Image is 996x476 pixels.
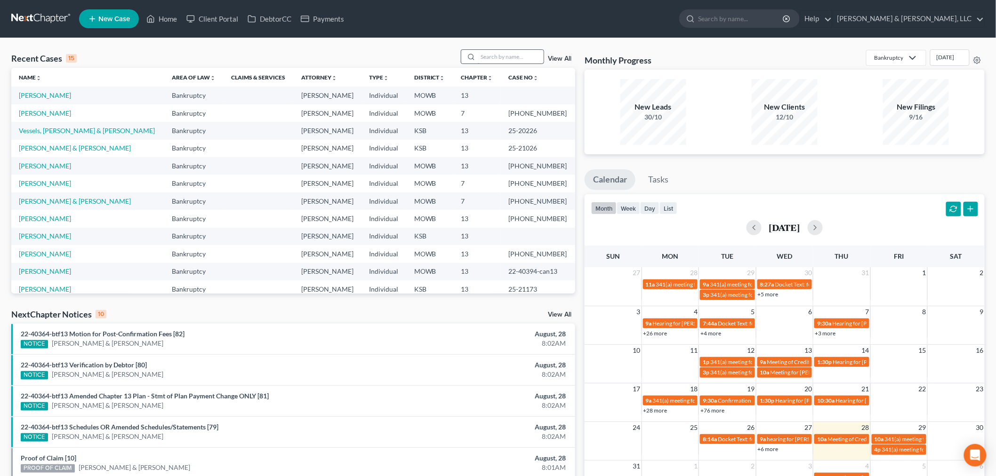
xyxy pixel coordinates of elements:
[164,140,224,157] td: Bankruptcy
[19,179,71,187] a: [PERSON_NAME]
[769,222,800,232] h2: [DATE]
[390,339,566,348] div: 8:02AM
[414,74,445,81] a: Districtunfold_more
[501,140,575,157] td: 25-21026
[817,436,827,443] span: 10a
[653,320,726,327] span: Hearing for [PERSON_NAME]
[52,370,164,379] a: [PERSON_NAME] & [PERSON_NAME]
[21,464,75,473] div: PROOF OF CLAIM
[689,267,699,278] span: 28
[918,422,927,433] span: 29
[894,252,904,260] span: Fri
[591,202,617,214] button: month
[19,91,71,99] a: [PERSON_NAME]
[21,361,147,369] a: 22-40364-btf13 Verification by Debtor [80]
[885,436,976,443] span: 341(a) meeting for [PERSON_NAME]
[19,127,155,135] a: Vessels, [PERSON_NAME] & [PERSON_NAME]
[453,175,501,192] td: 7
[689,345,699,356] span: 11
[407,192,453,210] td: MOWB
[835,397,909,404] span: Hearing for [PERSON_NAME]
[827,436,982,443] span: Meeting of Creditors for [PERSON_NAME] & [PERSON_NAME]
[501,263,575,280] td: 22-40394-can13
[407,122,453,139] td: KSB
[760,436,766,443] span: 9a
[508,74,538,81] a: Case Nounfold_more
[487,75,493,81] i: unfold_more
[390,370,566,379] div: 8:02AM
[164,87,224,104] td: Bankruptcy
[703,320,717,327] span: 7:44a
[777,252,792,260] span: Wed
[453,104,501,122] td: 7
[975,383,985,395] span: 23
[390,401,566,410] div: 8:02AM
[807,460,813,472] span: 3
[833,358,906,365] span: Hearing for [PERSON_NAME]
[922,460,927,472] span: 5
[653,397,820,404] span: 341(a) meeting for [PERSON_NAME] Saint & [PERSON_NAME] Saint
[861,267,870,278] span: 31
[950,252,962,260] span: Sat
[362,157,407,175] td: Individual
[182,10,243,27] a: Client Portal
[362,245,407,262] td: Individual
[632,345,642,356] span: 10
[918,345,927,356] span: 15
[807,306,813,317] span: 6
[646,281,655,288] span: 11a
[548,56,571,62] a: View All
[11,309,106,320] div: NextChapter Notices
[294,280,362,298] td: [PERSON_NAME]
[501,104,575,122] td: [PHONE_NUMBER]
[747,383,756,395] span: 19
[501,122,575,139] td: 25-20226
[758,445,779,452] a: +6 more
[301,74,337,81] a: Attorneyunfold_more
[617,202,640,214] button: week
[453,210,501,227] td: 13
[718,397,825,404] span: Confirmation hearing for [PERSON_NAME]
[832,320,956,327] span: Hearing for [PERSON_NAME] & [PERSON_NAME]
[384,75,389,81] i: unfold_more
[975,345,985,356] span: 16
[815,330,835,337] a: +3 more
[640,169,677,190] a: Tasks
[294,175,362,192] td: [PERSON_NAME]
[19,267,71,275] a: [PERSON_NAME]
[407,87,453,104] td: MOWB
[703,291,709,298] span: 3p
[620,102,686,112] div: New Leads
[369,74,389,81] a: Typeunfold_more
[453,192,501,210] td: 7
[407,104,453,122] td: MOWB
[19,197,131,205] a: [PERSON_NAME] & [PERSON_NAME]
[922,267,927,278] span: 1
[21,402,48,411] div: NOTICE
[294,157,362,175] td: [PERSON_NAME]
[643,330,667,337] a: +26 more
[747,345,756,356] span: 12
[294,210,362,227] td: [PERSON_NAME]
[21,454,76,462] a: Proof of Claim [10]
[606,252,620,260] span: Sun
[294,104,362,122] td: [PERSON_NAME]
[294,140,362,157] td: [PERSON_NAME]
[865,460,870,472] span: 4
[861,345,870,356] span: 14
[636,306,642,317] span: 3
[453,228,501,245] td: 13
[501,175,575,192] td: [PHONE_NUMBER]
[861,422,870,433] span: 28
[693,460,699,472] span: 1
[501,157,575,175] td: [PHONE_NUMBER]
[407,280,453,298] td: KSB
[865,306,870,317] span: 7
[803,345,813,356] span: 13
[883,102,949,112] div: New Filings
[453,157,501,175] td: 13
[362,228,407,245] td: Individual
[979,306,985,317] span: 9
[407,263,453,280] td: MOWB
[164,263,224,280] td: Bankruptcy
